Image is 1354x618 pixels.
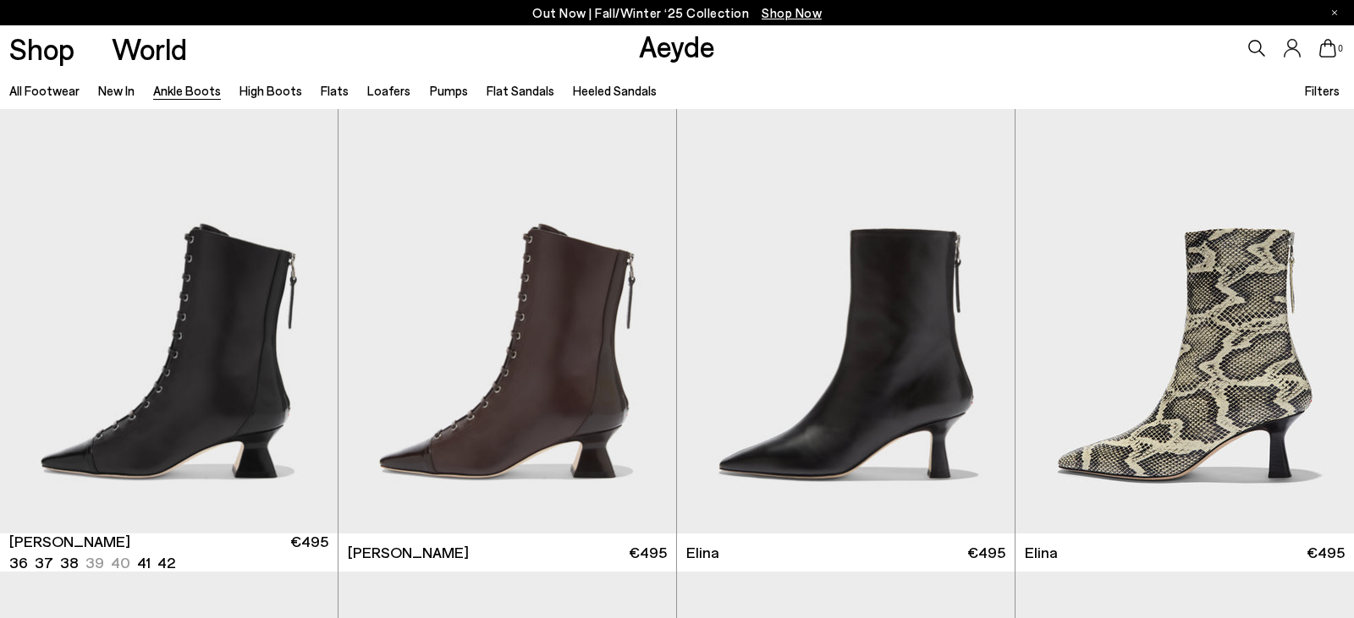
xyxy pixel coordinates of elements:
[60,552,79,573] li: 38
[112,34,187,63] a: World
[98,83,135,98] a: New In
[1319,39,1336,57] a: 0
[9,531,130,552] span: [PERSON_NAME]
[157,552,175,573] li: 42
[367,83,410,98] a: Loafers
[430,83,468,98] a: Pumps
[239,83,302,98] a: High Boots
[629,542,667,563] span: €495
[1025,542,1058,563] span: Elina
[686,542,719,563] span: Elina
[1015,109,1354,533] img: Elina Ankle Boots
[321,83,349,98] a: Flats
[677,109,1015,533] img: Elina Ankle Boots
[9,34,74,63] a: Shop
[9,552,28,573] li: 36
[1015,533,1354,572] a: Elina €495
[639,28,715,63] a: Aeyde
[1305,83,1340,98] span: Filters
[762,5,822,20] span: Navigate to /collections/new-in
[137,552,151,573] li: 41
[532,3,822,24] p: Out Now | Fall/Winter ‘25 Collection
[1307,542,1345,563] span: €495
[290,531,328,573] span: €495
[967,542,1005,563] span: €495
[338,109,676,533] img: Gwen Lace-Up Boots
[35,552,53,573] li: 37
[338,533,676,572] a: [PERSON_NAME] €495
[1336,44,1345,53] span: 0
[9,83,80,98] a: All Footwear
[153,83,221,98] a: Ankle Boots
[573,83,657,98] a: Heeled Sandals
[348,542,469,563] span: [PERSON_NAME]
[677,533,1015,572] a: Elina €495
[9,552,169,573] ul: variant
[487,83,554,98] a: Flat Sandals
